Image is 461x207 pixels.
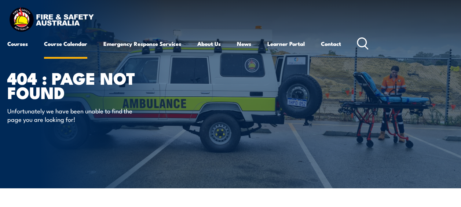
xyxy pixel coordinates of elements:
[267,35,305,52] a: Learner Portal
[321,35,341,52] a: Contact
[7,106,141,124] p: Unfortunately we have been unable to find the page you are looking for!
[197,35,221,52] a: About Us
[103,35,181,52] a: Emergency Response Services
[44,35,87,52] a: Course Calendar
[237,35,251,52] a: News
[7,35,28,52] a: Courses
[7,70,189,99] h1: 404 : Page Not Found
